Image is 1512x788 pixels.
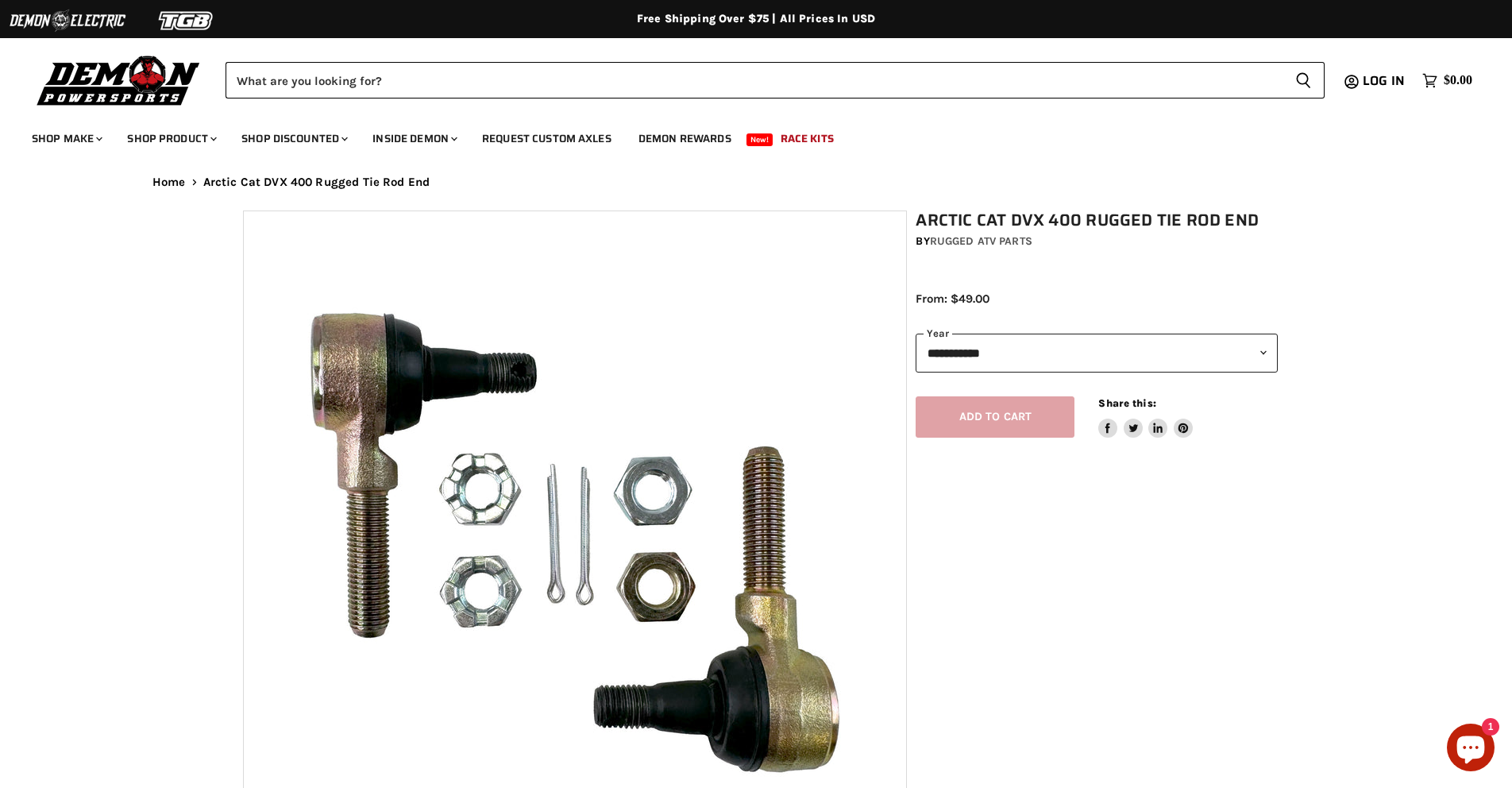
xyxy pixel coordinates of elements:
[115,122,226,155] a: Shop Product
[916,211,1278,230] h1: Arctic Cat DVX 400 Rugged Tie Rod End
[121,12,1391,26] div: Free Shipping Over $75 | All Prices In USD
[1098,397,1155,409] span: Share this:
[627,122,743,155] a: Demon Rewards
[930,234,1032,248] a: Rugged ATV Parts
[916,233,1278,250] div: by
[1098,396,1193,438] aside: Share this:
[1282,62,1325,98] button: Search
[361,122,467,155] a: Inside Demon
[1414,69,1480,92] a: $0.00
[229,122,357,155] a: Shop Discounted
[226,62,1325,98] form: Product
[1444,73,1472,88] span: $0.00
[121,176,1391,189] nav: Breadcrumbs
[769,122,846,155] a: Race Kits
[20,122,112,155] a: Shop Make
[746,133,773,146] span: New!
[470,122,623,155] a: Request Custom Axles
[916,292,989,306] span: From: $49.00
[1356,74,1414,88] a: Log in
[152,176,186,189] a: Home
[226,62,1282,98] input: Search
[1442,724,1499,775] inbox-online-store-chat: Shopify online store chat
[916,334,1278,373] select: year
[32,52,206,108] img: Demon Powersports
[127,6,246,36] img: TGB Logo 2
[8,6,127,36] img: Demon Electric Logo 2
[1363,71,1405,91] span: Log in
[203,176,430,189] span: Arctic Cat DVX 400 Rugged Tie Rod End
[20,116,1468,155] ul: Main menu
